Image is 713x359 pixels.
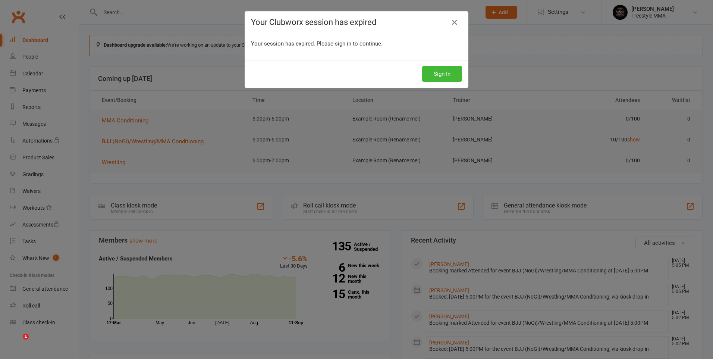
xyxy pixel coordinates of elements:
[422,66,462,82] button: Sign In
[23,334,29,340] span: 1
[7,334,25,352] iframe: Intercom live chat
[449,16,461,28] a: Close
[251,40,383,47] span: Your session has expired. Please sign in to continue.
[251,18,462,27] h4: Your Clubworx session has expired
